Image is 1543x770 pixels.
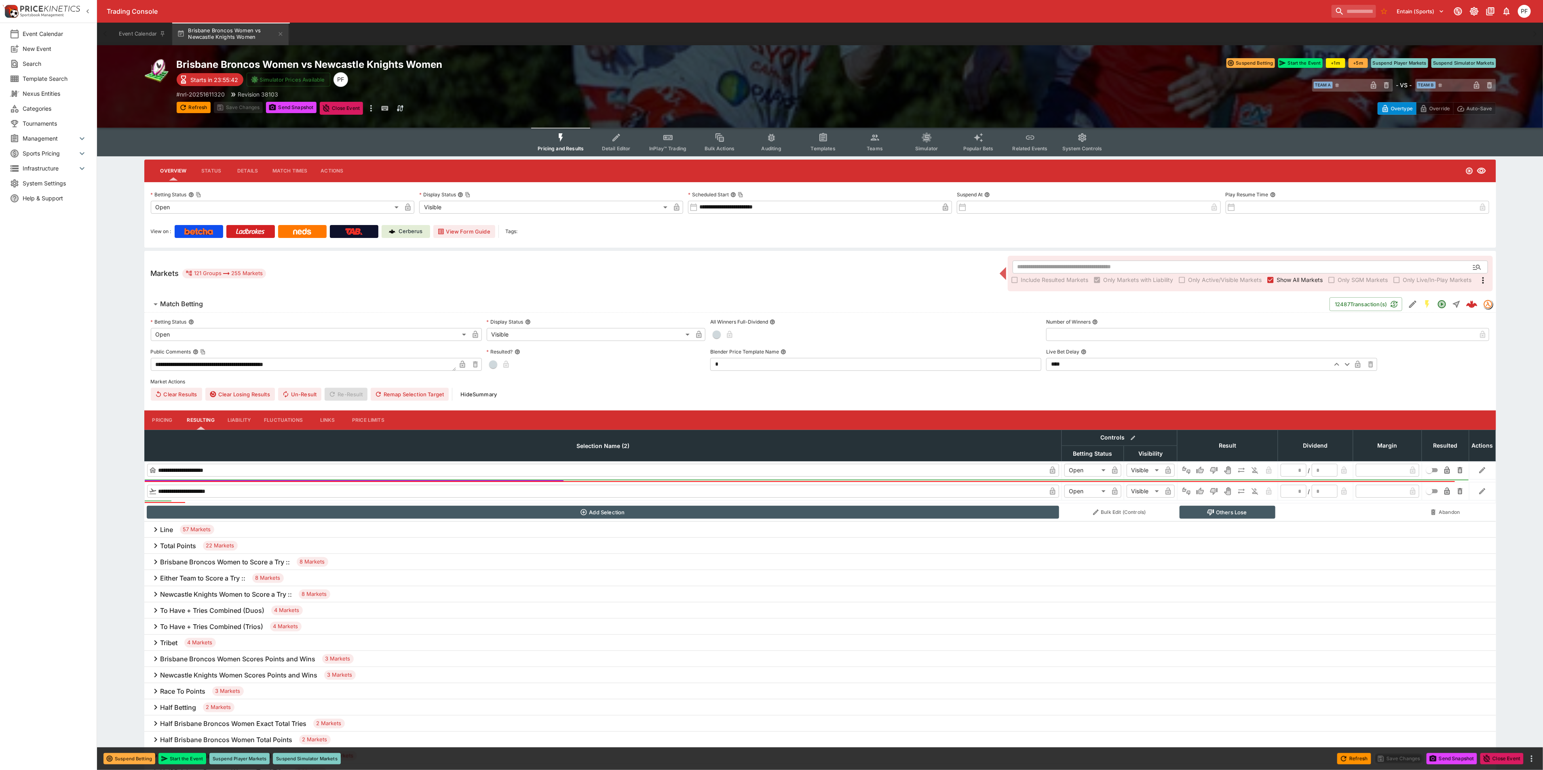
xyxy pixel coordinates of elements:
[160,655,316,663] h6: Brisbane Broncos Women Scores Points and Wins
[151,225,171,238] label: View on :
[188,192,194,198] button: Betting StatusCopy To Clipboard
[505,225,517,238] label: Tags:
[23,29,87,38] span: Event Calendar
[1467,4,1482,19] button: Toggle light/dark mode
[1477,166,1486,176] svg: Visible
[1081,349,1087,355] button: Live Bet Delay
[23,194,87,202] span: Help & Support
[1180,464,1193,477] button: Not Set
[177,90,225,99] p: Copy To Clipboard
[188,319,194,325] button: Betting Status
[568,441,638,451] span: Selection Name (2)
[154,161,193,181] button: Overview
[160,623,264,631] h6: To Have + Tries Combined (Trios)
[160,720,307,728] h6: Half Brisbane Broncos Women Exact Total Tries
[184,639,216,647] span: 4 Markets
[158,753,206,764] button: Start the Event
[1194,485,1207,498] button: Win
[1465,167,1473,175] svg: Open
[538,145,584,151] span: Pricing and Results
[1431,58,1496,68] button: Suspend Simulator Markets
[1308,466,1310,475] div: /
[1277,276,1323,284] span: Show All Markets
[203,542,238,550] span: 22 Markets
[1429,104,1450,113] p: Override
[144,296,1330,312] button: Match Betting
[297,558,328,566] span: 8 Markets
[1104,276,1174,284] span: Only Markets with Liability
[730,192,736,198] button: Scheduled StartCopy To Clipboard
[1021,276,1089,284] span: Include Resulted Markets
[209,753,270,764] button: Suspend Player Markets
[1226,58,1275,68] button: Suspend Betting
[160,639,178,647] h6: Tribet
[293,228,311,235] img: Neds
[247,73,330,86] button: Simulator Prices Available
[487,328,693,341] div: Visible
[151,201,402,214] div: Open
[230,161,266,181] button: Details
[710,348,779,355] p: Blender Price Template Name
[23,74,87,83] span: Template Search
[531,128,1108,156] div: Event type filters
[1127,485,1162,498] div: Visible
[23,179,87,187] span: System Settings
[1467,104,1492,113] p: Auto-Save
[1422,430,1469,461] th: Resulted
[325,388,367,401] span: Re-Result
[1378,102,1496,115] div: Start From
[313,720,345,728] span: 2 Markets
[346,410,391,430] button: Price Limits
[1249,464,1262,477] button: Eliminated In Play
[525,319,531,325] button: Display Status
[867,145,883,151] span: Teams
[200,349,206,355] button: Copy To Clipboard
[151,269,179,278] h5: Markets
[770,319,775,325] button: All Winners Full-Dividend
[1221,485,1234,498] button: Void
[1478,276,1488,285] svg: More
[1391,104,1413,113] p: Overtype
[1483,299,1493,309] div: tradingmodel
[322,655,354,663] span: 3 Markets
[160,574,246,583] h6: Either Team to Score a Try ::
[193,349,198,355] button: Public CommentsCopy To Clipboard
[1349,58,1368,68] button: +5m
[1330,297,1402,311] button: 12487Transaction(s)
[458,192,463,198] button: Display StatusCopy To Clipboard
[1480,753,1524,764] button: Close Event
[271,606,303,614] span: 4 Markets
[1483,4,1498,19] button: Documentation
[320,102,363,115] button: Close Event
[160,590,292,599] h6: Newcastle Knights Women to Score a Try ::
[144,410,181,430] button: Pricing
[1392,5,1449,18] button: Select Tenant
[389,228,395,235] img: Cerberus
[1062,430,1177,446] th: Controls
[1378,5,1391,18] button: No Bookmarks
[1127,464,1162,477] div: Visible
[1177,430,1278,461] th: Result
[172,23,289,45] button: Brisbane Broncos Women vs Newcastle Knights Women
[314,161,350,181] button: Actions
[345,228,362,235] img: TabNZ
[299,590,330,598] span: 8 Markets
[1278,58,1323,68] button: Start the Event
[419,201,670,214] div: Visible
[465,192,471,198] button: Copy To Clipboard
[1221,464,1234,477] button: Void
[160,558,290,566] h6: Brisbane Broncos Women to Score a Try ::
[1314,82,1333,88] span: Team A
[1064,449,1121,459] span: Betting Status
[1484,300,1492,309] img: tradingmodel
[1270,192,1276,198] button: Play Resume Time
[103,753,155,764] button: Suspend Betting
[181,410,221,430] button: Resulting
[1046,348,1079,355] p: Live Bet Delay
[1464,296,1480,312] a: da37c915-b5af-4b2b-9dfd-950af823402c
[1470,260,1484,274] button: Open
[1332,5,1376,18] input: search
[1308,487,1310,496] div: /
[186,269,263,278] div: 121 Groups 255 Markets
[738,192,743,198] button: Copy To Clipboard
